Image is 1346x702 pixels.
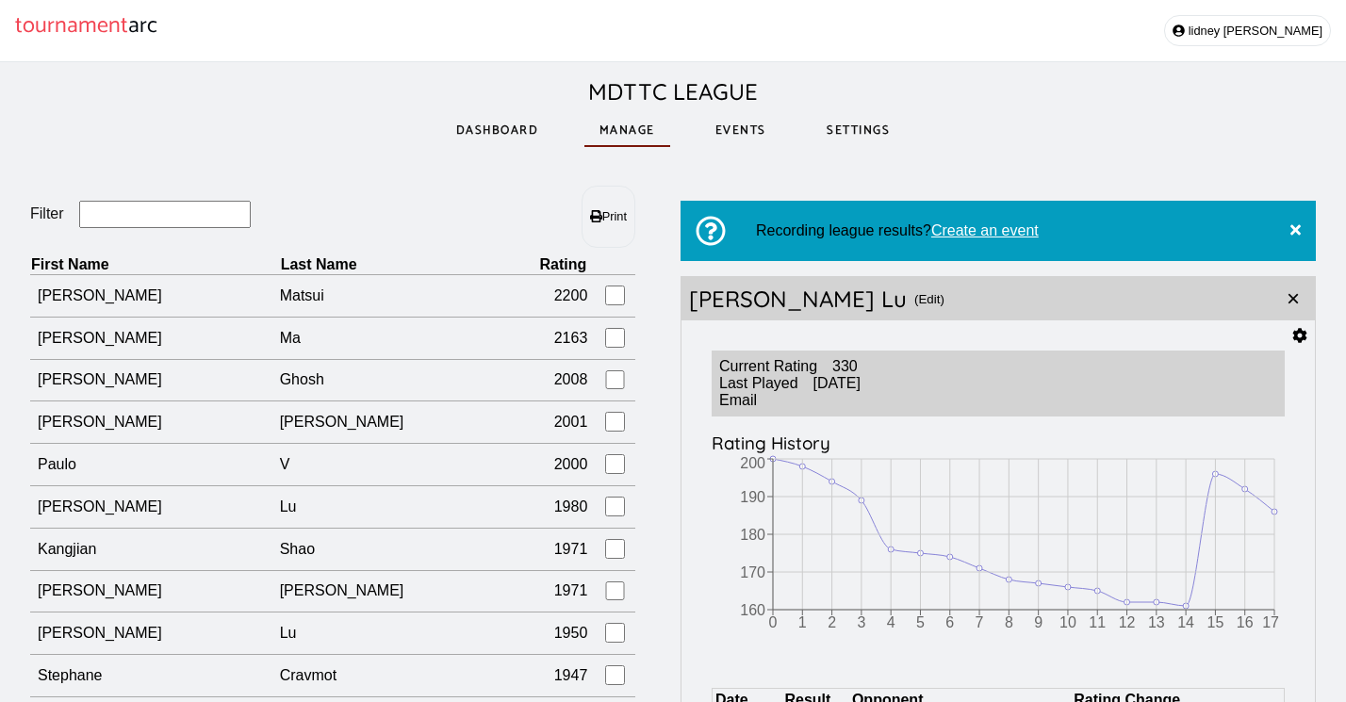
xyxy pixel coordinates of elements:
a: MDTTC LEAGUE [588,77,758,106]
dt: Email [719,392,757,409]
tspan: 10 [1059,614,1076,630]
button: Create an event [931,222,1039,239]
dd: 330 [832,358,858,375]
tspan: 200 [740,455,765,471]
td: Ma [280,317,518,359]
span: tournament [15,8,128,44]
td: 2001 [518,401,587,444]
td: Paulo [30,444,280,486]
tspan: 6 [945,614,954,630]
button: lidney [PERSON_NAME] [1164,15,1331,46]
tspan: 4 [887,614,895,630]
th: First Name [30,255,280,275]
td: Ghosh [280,359,518,401]
td: V [280,444,518,486]
tspan: 160 [740,602,765,618]
dt: Current Rating [719,358,817,375]
label: Filter [30,205,64,222]
td: [PERSON_NAME] [30,612,280,655]
td: Kangjian [30,528,280,570]
h3: Rating History [712,432,1285,454]
td: 1980 [518,485,587,528]
td: [PERSON_NAME] [30,359,280,401]
a: Manage [584,98,670,163]
button: × [1272,277,1315,320]
a: Events [700,98,781,163]
tspan: 15 [1207,614,1224,630]
tspan: 11 [1089,614,1106,630]
td: [PERSON_NAME] [280,570,518,612]
td: 1971 [518,570,587,612]
td: [PERSON_NAME] [30,401,280,444]
td: 2163 [518,317,587,359]
div: Recording league results? [741,201,1290,261]
a: Print [582,186,635,248]
td: [PERSON_NAME] [280,401,518,444]
tspan: 7 [976,614,984,630]
tspan: 1 [798,614,807,630]
td: [PERSON_NAME] [30,485,280,528]
td: Matsui [280,275,518,318]
th: Rating [518,255,587,275]
dt: Last Played [719,375,798,392]
th: Last Name [280,255,518,275]
h3: [PERSON_NAME] Lu [681,277,914,320]
td: [PERSON_NAME] [30,275,280,318]
tspan: 13 [1148,614,1165,630]
td: Cravmot [280,655,518,697]
td: 2200 [518,275,587,318]
tspan: 9 [1034,614,1042,630]
a: Dashboard [441,98,554,163]
tspan: 12 [1119,614,1136,630]
tspan: 14 [1177,614,1194,630]
tspan: 5 [916,614,925,630]
tspan: 16 [1237,614,1254,630]
td: Lu [280,485,518,528]
span: arc [128,8,157,44]
td: 2008 [518,359,587,401]
tspan: 170 [740,564,765,580]
td: 2000 [518,444,587,486]
td: Stephane [30,655,280,697]
tspan: 180 [740,527,765,543]
dd: [DATE] [813,375,861,392]
td: 1950 [518,612,587,655]
button: (Edit) [914,277,944,320]
td: [PERSON_NAME] [30,570,280,612]
a: Settings [812,98,905,163]
tspan: 2 [828,614,836,630]
tspan: 0 [769,614,778,630]
td: [PERSON_NAME] [30,317,280,359]
td: Lu [280,612,518,655]
a: tournamentarc [15,8,157,44]
tspan: 17 [1262,614,1279,630]
tspan: 8 [1005,614,1013,630]
td: Shao [280,528,518,570]
td: 1971 [518,528,587,570]
td: 1947 [518,655,587,697]
tspan: 3 [857,614,865,630]
tspan: 190 [740,489,765,505]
